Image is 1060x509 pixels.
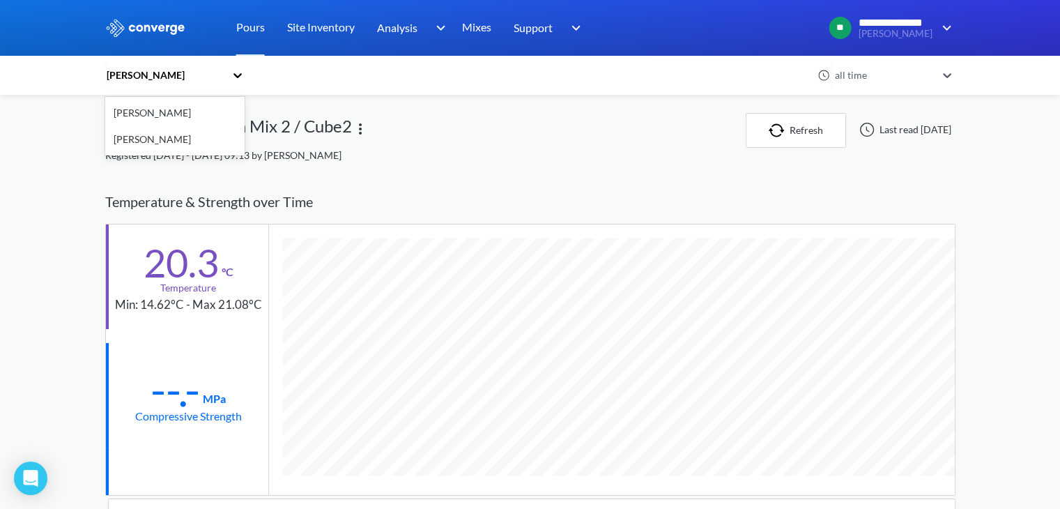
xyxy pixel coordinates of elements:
span: Analysis [377,19,417,36]
div: [PERSON_NAME] [105,100,245,126]
div: Last read [DATE] [852,121,955,138]
img: icon-refresh.svg [769,123,790,137]
div: Temperature [160,280,216,296]
div: all time [831,68,936,83]
div: [PERSON_NAME] [105,68,225,83]
img: downArrow.svg [427,20,449,36]
div: [PERSON_NAME] [105,126,245,153]
div: --.- [151,372,200,407]
span: [PERSON_NAME] [859,29,933,39]
div: Temperature & Strength over Time [105,180,955,224]
div: Open Intercom Messenger [14,462,47,495]
img: downArrow.svg [562,20,585,36]
div: Compressive Strength [135,407,242,425]
img: downArrow.svg [933,20,955,36]
div: Min: 14.62°C - Max 21.08°C [115,296,262,314]
button: Refresh [746,113,846,148]
img: icon-clock.svg [817,69,830,82]
div: 20.3 [144,245,219,280]
span: Support [514,19,553,36]
img: more.svg [352,121,369,137]
img: logo_ewhite.svg [105,19,186,37]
